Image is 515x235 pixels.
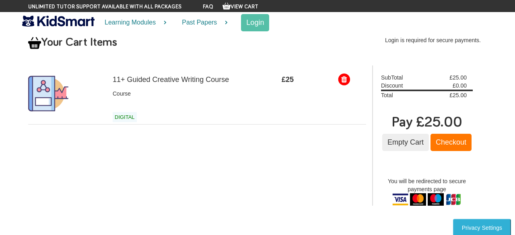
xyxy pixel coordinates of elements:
div: Course [113,90,276,98]
img: deleteIcon.png [338,74,350,86]
div: £25.00 [427,91,473,99]
div: Login is required for secure payments. [257,36,487,49]
p: 11+ Guided Creative Writing Course [113,74,276,86]
b: £25 [282,76,294,84]
div: Total [381,91,427,99]
img: View items in your shopping basket [28,37,41,49]
img: pay with visa card [392,193,408,206]
img: pay with mastercard [410,193,426,206]
a: View Cart [222,4,258,10]
img: pay with jcb card [445,193,461,206]
h3: Your Cart Items [28,36,251,49]
img: Your items in the shopping basket [222,2,231,10]
input: Empty Cart [382,134,429,151]
a: Learning Modules [95,12,172,33]
div: SubTotal [381,74,427,82]
a: Past Papers [172,12,233,33]
span: Unlimited tutor support available with all packages [28,3,181,11]
span: DIGITAL [113,112,137,122]
div: £25.00 [427,74,473,82]
img: course.svg [28,74,68,114]
img: KidSmart logo [22,14,95,28]
input: Checkout [431,134,472,151]
h2: Pay £25.00 [373,115,481,130]
a: FAQ [203,4,213,10]
img: pay with maestro card [428,193,444,206]
div: £0.00 [427,82,473,90]
div: You will be redirected to secure payments page [373,177,481,206]
button: Login [241,14,269,31]
div: Discount [381,82,427,90]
